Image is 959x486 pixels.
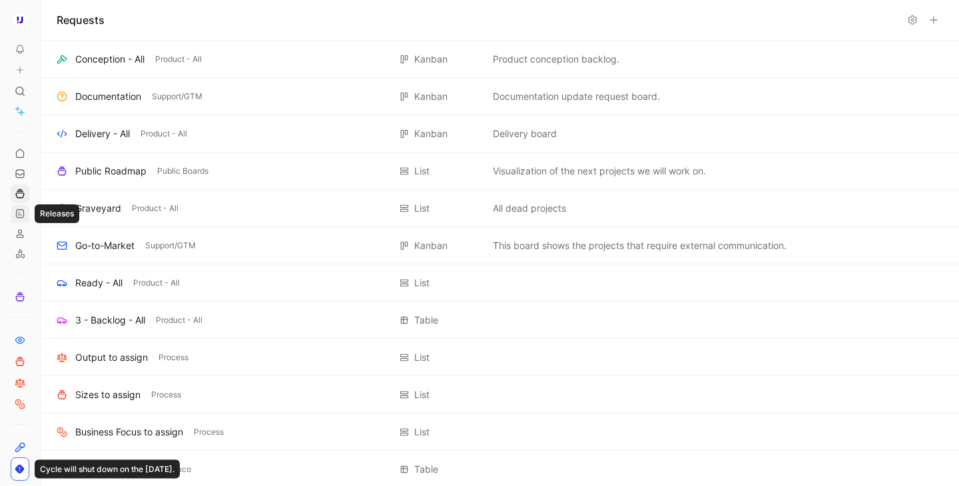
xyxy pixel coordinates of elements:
[41,78,959,115] div: DocumentationSupport/GTMKanbanDocumentation update request board.View actions
[57,12,105,28] h1: Requests
[493,238,787,254] span: This board shows the projects that require external communication.
[41,339,959,376] div: Output to assignProcessListView actions
[41,41,959,78] div: Conception - AllProduct - AllKanbanProduct conception backlog.View actions
[155,165,211,177] button: Public Boards
[75,387,141,403] div: Sizes to assign
[41,302,959,339] div: 3 - Backlog - AllProduct - AllTableView actions
[153,314,205,326] button: Product - All
[490,163,709,179] button: Visualization of the next projects we will work on.
[41,413,959,451] div: Business Focus to assignProcessListView actions
[194,425,224,439] span: Process
[133,276,180,290] span: Product - All
[490,89,663,105] button: Documentation update request board.
[493,163,706,179] span: Visualization of the next projects we will work on.
[155,53,202,66] span: Product - All
[414,350,430,365] div: List
[75,424,183,440] div: Business Focus to assign
[41,227,959,264] div: Go-to-MarketSupport/GTMKanbanThis board shows the projects that require external communication.Vi...
[132,202,178,215] span: Product - All
[493,89,660,105] span: Documentation update request board.
[75,126,130,142] div: Delivery - All
[131,277,182,289] button: Product - All
[149,91,205,103] button: Support/GTM
[75,312,145,328] div: 3 - Backlog - All
[159,351,188,364] span: Process
[35,460,180,479] div: Cycle will shut down on the [DATE].
[414,200,430,216] div: List
[414,387,430,403] div: List
[414,163,430,179] div: List
[414,312,438,328] div: Table
[41,264,959,302] div: Ready - AllProduct - AllListView actions
[13,13,27,27] img: Upfluence
[75,238,135,254] div: Go-to-Market
[75,163,147,179] div: Public Roadmap
[11,11,29,29] button: Upfluence
[75,350,148,365] div: Output to assign
[149,389,184,401] button: Process
[129,202,181,214] button: Product - All
[152,90,202,103] span: Support/GTM
[414,51,448,67] div: Kanban
[493,126,557,142] span: Delivery board
[156,352,191,364] button: Process
[414,89,448,105] div: Kanban
[414,461,438,477] div: Table
[153,53,204,65] button: Product - All
[414,238,448,254] div: Kanban
[414,126,448,142] div: Kanban
[157,164,208,178] span: Public Boards
[75,89,141,105] div: Documentation
[41,190,959,227] div: GraveyardProduct - AllListAll dead projectsView actions
[151,388,181,401] span: Process
[138,128,190,140] button: Product - All
[41,376,959,413] div: Sizes to assignProcessListView actions
[41,115,959,152] div: Delivery - AllProduct - AllKanbanDelivery boardView actions
[156,314,202,327] span: Product - All
[141,127,187,140] span: Product - All
[493,200,566,216] span: All dead projects
[493,51,619,67] span: Product conception backlog.
[143,240,198,252] button: Support/GTM
[75,51,145,67] div: Conception - All
[75,275,123,291] div: Ready - All
[414,424,430,440] div: List
[490,238,789,254] button: This board shows the projects that require external communication.
[490,200,569,216] button: All dead projects
[490,126,559,142] button: Delivery board
[145,239,196,252] span: Support/GTM
[75,200,121,216] div: Graveyard
[490,51,622,67] button: Product conception backlog.
[191,426,226,438] button: Process
[414,275,430,291] div: List
[41,152,959,190] div: Public RoadmapPublic BoardsListVisualization of the next projects we will work on.View actions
